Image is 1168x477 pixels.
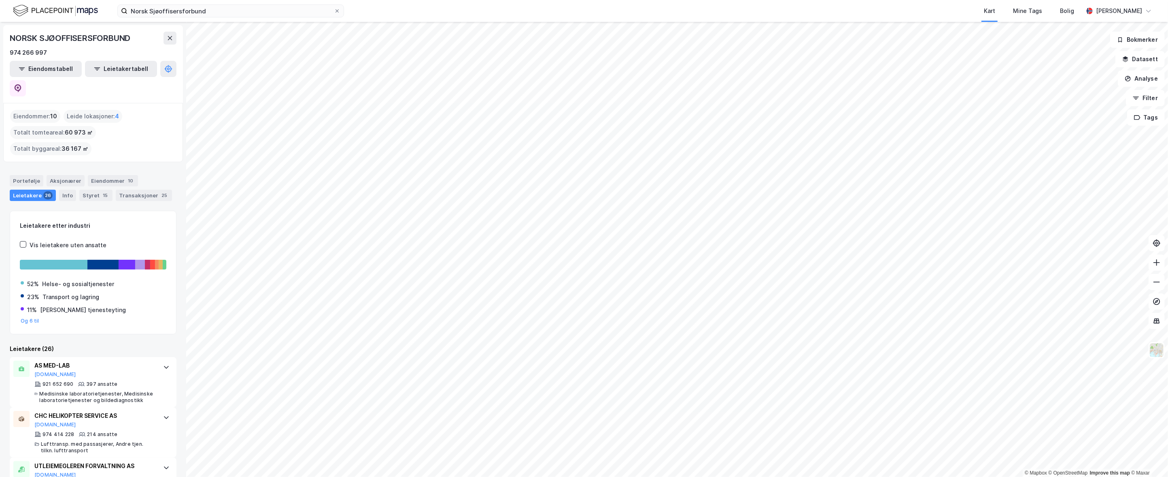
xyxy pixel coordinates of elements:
[10,61,82,77] button: Eiendomstabell
[1126,90,1165,106] button: Filter
[10,344,176,354] div: Leietakere (26)
[88,175,138,186] div: Eiendommer
[59,190,76,201] div: Info
[10,190,56,201] div: Leietakere
[50,111,57,121] span: 10
[127,5,334,17] input: Søk på adresse, matrikkel, gårdeiere, leietakere eller personer
[40,305,126,315] div: [PERSON_NAME] tjenesteyting
[1096,6,1142,16] div: [PERSON_NAME]
[1118,71,1165,87] button: Analyse
[20,221,166,231] div: Leietakere etter industri
[65,128,93,137] span: 60 973 ㎡
[30,240,106,250] div: Vis leietakere uten ansatte
[126,177,135,185] div: 10
[27,279,39,289] div: 52%
[47,175,85,186] div: Aksjonærer
[42,381,73,387] div: 921 652 690
[1115,51,1165,67] button: Datasett
[42,292,99,302] div: Transport og lagring
[1127,109,1165,126] button: Tags
[86,381,117,387] div: 397 ansatte
[10,110,60,123] div: Eiendommer :
[34,371,76,378] button: [DOMAIN_NAME]
[85,61,157,77] button: Leietakertabell
[1128,438,1168,477] iframe: Chat Widget
[1025,470,1047,476] a: Mapbox
[42,431,74,438] div: 974 414 228
[43,191,53,199] div: 26
[10,48,47,58] div: 974 266 997
[1149,342,1164,358] img: Z
[1013,6,1042,16] div: Mine Tags
[87,431,117,438] div: 214 ansatte
[1060,6,1074,16] div: Bolig
[984,6,995,16] div: Kart
[21,318,39,324] button: Og 6 til
[101,191,109,199] div: 15
[27,305,37,315] div: 11%
[62,144,88,154] span: 36 167 ㎡
[13,4,98,18] img: logo.f888ab2527a4732fd821a326f86c7f29.svg
[34,461,155,471] div: UTLEIEMEGLEREN FORVALTNING AS
[34,361,155,370] div: AS MED-LAB
[34,421,76,428] button: [DOMAIN_NAME]
[10,126,96,139] div: Totalt tomteareal :
[79,190,113,201] div: Styret
[10,32,132,45] div: NORSK SJØOFFISERSFORBUND
[39,391,155,404] div: Medisinske laboratorietjenester, Medisinske laboratorietjenester og bildediagnostikk
[34,411,155,421] div: CHC HELIKOPTER SERVICE AS
[115,111,119,121] span: 4
[10,175,43,186] div: Portefølje
[41,441,155,454] div: Lufttransp. med passasjerer, Andre tjen. tilkn. lufttransport
[1090,470,1130,476] a: Improve this map
[116,190,172,201] div: Transaksjoner
[160,191,169,199] div: 25
[1110,32,1165,48] button: Bokmerker
[42,279,114,289] div: Helse- og sosialtjenester
[1049,470,1088,476] a: OpenStreetMap
[64,110,122,123] div: Leide lokasjoner :
[27,292,39,302] div: 23%
[10,142,91,155] div: Totalt byggareal :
